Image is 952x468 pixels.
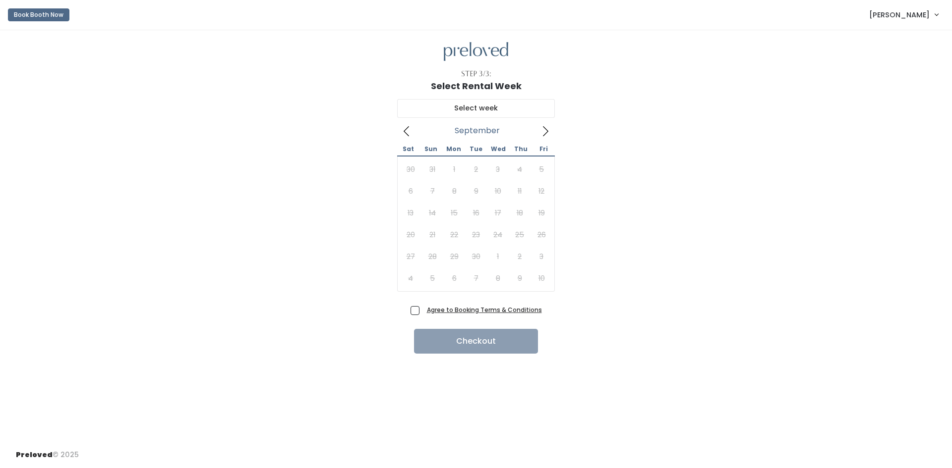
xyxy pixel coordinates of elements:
[419,146,442,152] span: Sun
[869,9,930,20] span: [PERSON_NAME]
[455,129,500,133] span: September
[431,81,522,91] h1: Select Rental Week
[444,42,508,61] img: preloved logo
[465,146,487,152] span: Tue
[16,450,53,460] span: Preloved
[533,146,555,152] span: Fri
[510,146,532,152] span: Thu
[414,329,538,354] button: Checkout
[16,442,79,460] div: © 2025
[397,146,419,152] span: Sat
[859,4,948,25] a: [PERSON_NAME]
[461,69,491,79] div: Step 3/3:
[8,8,69,21] button: Book Booth Now
[427,306,542,314] a: Agree to Booking Terms & Conditions
[487,146,510,152] span: Wed
[397,99,555,118] input: Select week
[442,146,465,152] span: Mon
[8,4,69,26] a: Book Booth Now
